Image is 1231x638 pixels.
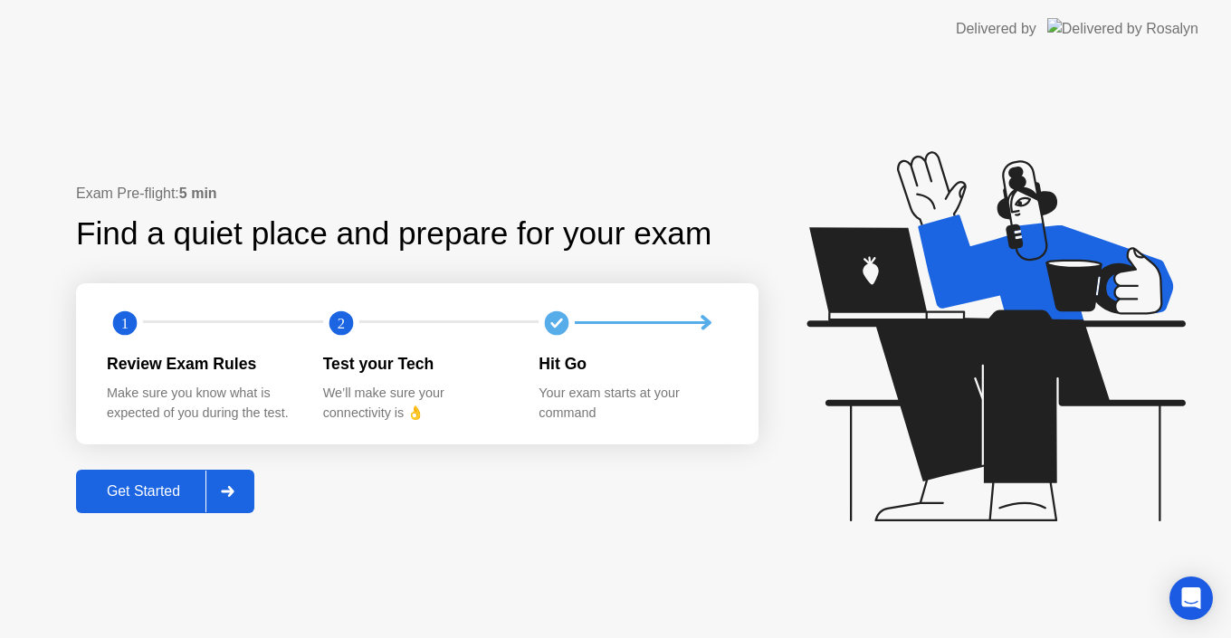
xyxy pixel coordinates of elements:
[107,352,294,376] div: Review Exam Rules
[539,384,726,423] div: Your exam starts at your command
[1169,576,1213,620] div: Open Intercom Messenger
[539,352,726,376] div: Hit Go
[76,183,759,205] div: Exam Pre-flight:
[81,483,205,500] div: Get Started
[323,352,511,376] div: Test your Tech
[338,314,345,331] text: 2
[107,384,294,423] div: Make sure you know what is expected of you during the test.
[76,470,254,513] button: Get Started
[76,210,714,258] div: Find a quiet place and prepare for your exam
[956,18,1036,40] div: Delivered by
[121,314,129,331] text: 1
[323,384,511,423] div: We’ll make sure your connectivity is 👌
[1047,18,1198,39] img: Delivered by Rosalyn
[179,186,217,201] b: 5 min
